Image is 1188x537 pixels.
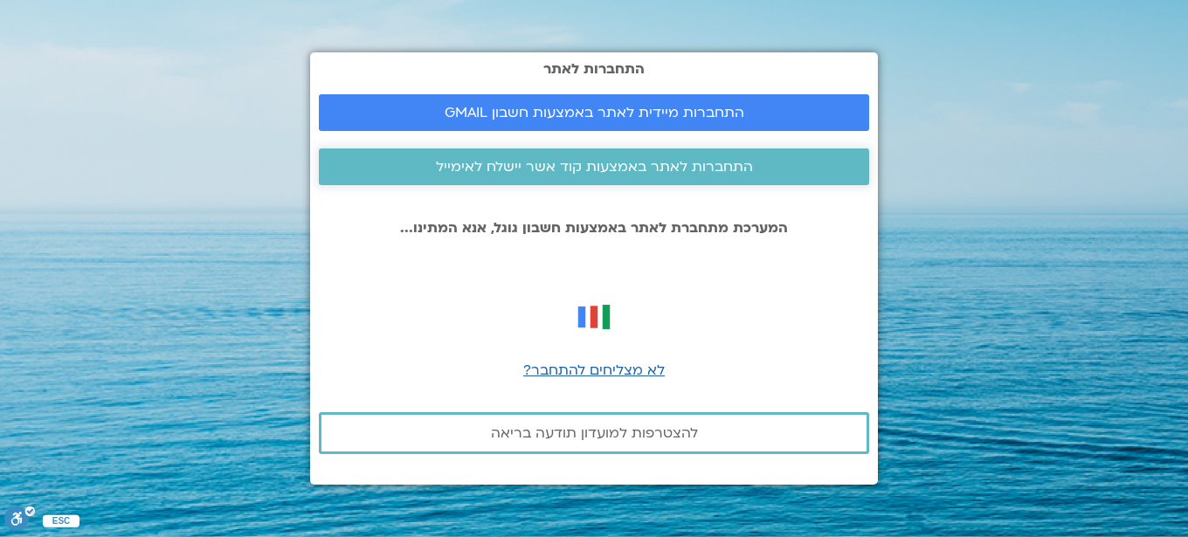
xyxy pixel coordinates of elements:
[445,105,744,120] span: התחברות מיידית לאתר באמצעות חשבון GMAIL
[436,159,753,175] span: התחברות לאתר באמצעות קוד אשר יישלח לאימייל
[319,412,869,454] a: להצטרפות למועדון תודעה בריאה
[319,148,869,185] a: התחברות לאתר באמצעות קוד אשר יישלח לאימייל
[491,425,698,441] span: להצטרפות למועדון תודעה בריאה
[319,94,869,131] a: התחברות מיידית לאתר באמצעות חשבון GMAIL
[319,220,869,236] p: המערכת מתחברת לאתר באמצעות חשבון גוגל, אנא המתינו...
[319,61,869,77] h2: התחברות לאתר
[523,361,665,380] a: לא מצליחים להתחבר?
